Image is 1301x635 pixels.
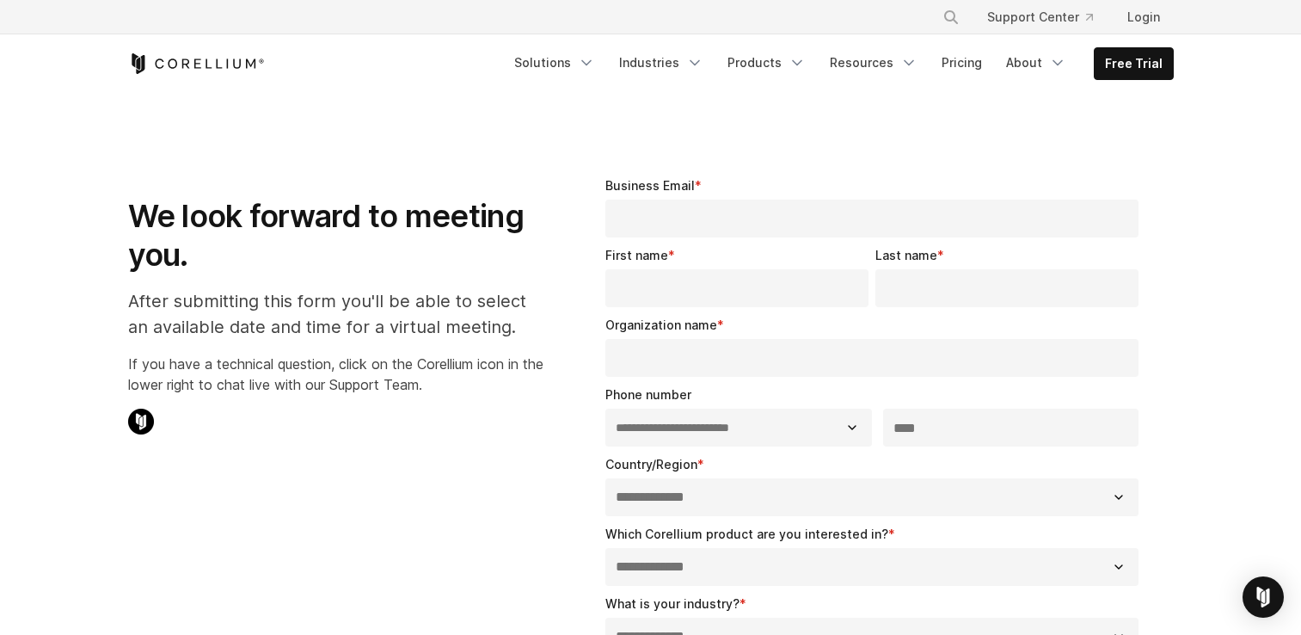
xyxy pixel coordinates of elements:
a: Products [717,47,816,78]
span: Last name [875,248,937,262]
a: Login [1114,2,1174,33]
a: Resources [819,47,928,78]
a: Corellium Home [128,53,265,74]
div: Open Intercom Messenger [1243,576,1284,618]
a: Support Center [973,2,1107,33]
h1: We look forward to meeting you. [128,197,543,274]
p: After submitting this form you'll be able to select an available date and time for a virtual meet... [128,288,543,340]
a: Free Trial [1095,48,1173,79]
span: Organization name [605,317,717,332]
a: Industries [609,47,714,78]
div: Navigation Menu [922,2,1174,33]
a: About [996,47,1077,78]
span: Country/Region [605,457,697,472]
a: Pricing [931,47,992,78]
span: What is your industry? [605,596,739,611]
span: Business Email [605,178,695,193]
span: First name [605,248,668,262]
span: Which Corellium product are you interested in? [605,527,888,541]
button: Search [936,2,967,33]
span: Phone number [605,387,691,402]
img: Corellium Chat Icon [128,409,154,435]
div: Navigation Menu [504,47,1174,80]
a: Solutions [504,47,605,78]
p: If you have a technical question, click on the Corellium icon in the lower right to chat live wit... [128,354,543,395]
